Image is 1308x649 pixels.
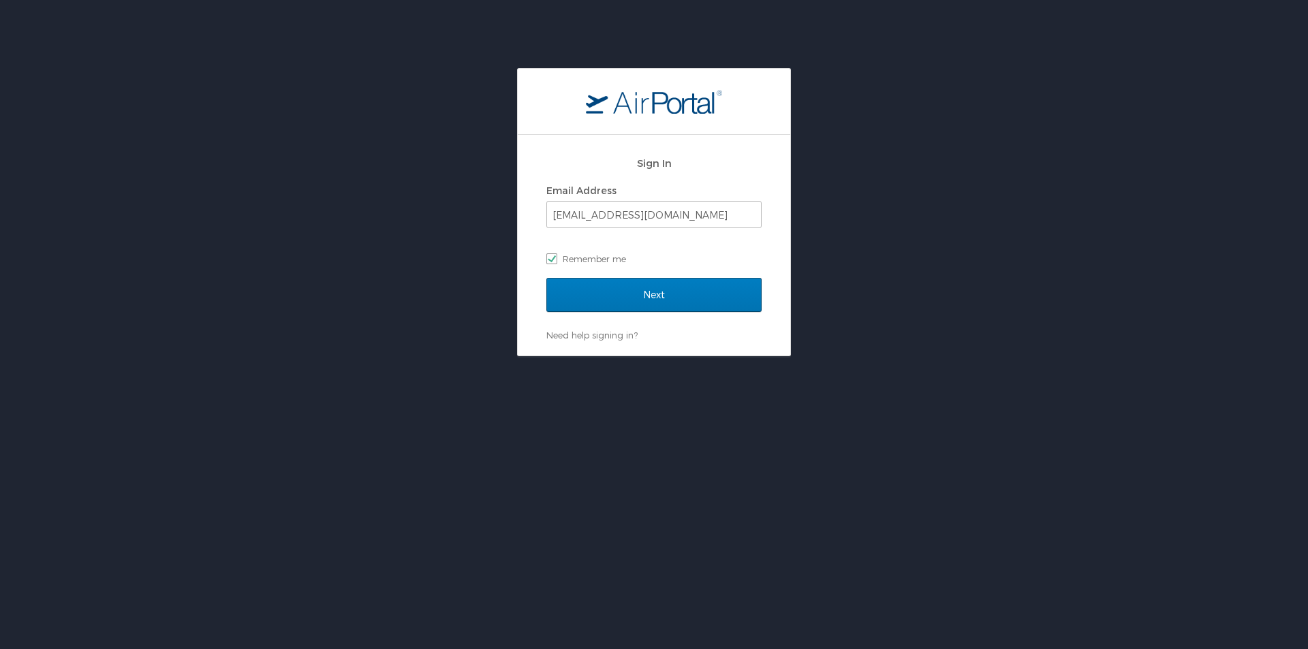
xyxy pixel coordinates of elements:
h2: Sign In [546,155,762,171]
label: Remember me [546,249,762,269]
input: Next [546,278,762,312]
label: Email Address [546,185,617,196]
img: logo [586,89,722,114]
a: Need help signing in? [546,330,638,341]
